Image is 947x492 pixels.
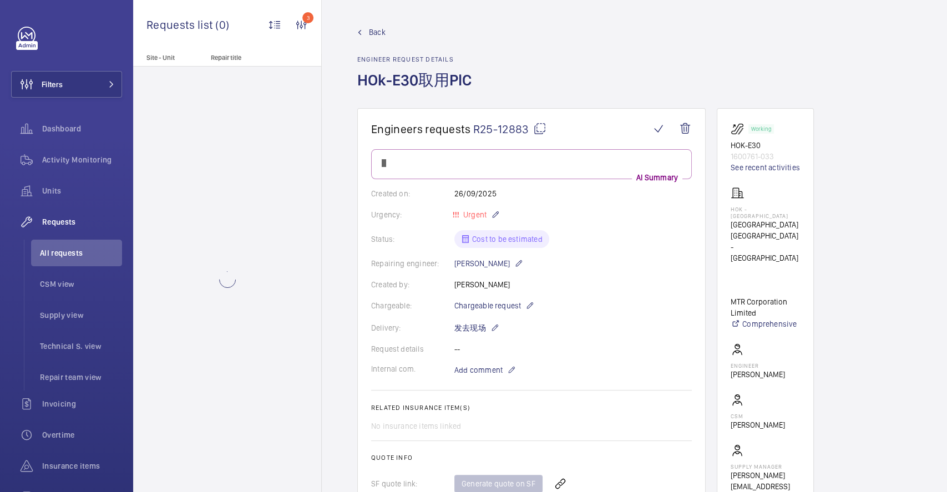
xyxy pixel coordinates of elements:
img: escalator.svg [731,122,748,135]
p: [PERSON_NAME] [731,369,785,380]
p: - [GEOGRAPHIC_DATA] [731,241,800,263]
p: CSM [731,413,785,419]
span: All requests [40,247,122,258]
p: Site - Unit [133,54,206,62]
span: Filters [42,79,63,90]
h1: HOk-E30取用PlC [357,70,478,108]
span: CSM view [40,278,122,290]
span: Technical S. view [40,341,122,352]
p: 1600761-033 [731,151,800,162]
span: Urgent [461,210,487,219]
span: Requests [42,216,122,227]
h2: Related insurance item(s) [371,404,692,412]
p: Repair title [211,54,284,62]
span: Units [42,185,122,196]
span: Invoicing [42,398,122,409]
p: HOK-E30 [731,140,800,151]
span: Supply view [40,310,122,321]
h2: Engineer request details [357,55,478,63]
span: Overtime [42,429,122,440]
span: Add comment [454,364,503,376]
p: MTR Corporation Limited [731,296,800,318]
h2: Quote info [371,454,692,461]
span: Activity Monitoring [42,154,122,165]
span: R25-12883 [473,122,546,136]
p: Supply manager [731,463,800,470]
p: HOK - [GEOGRAPHIC_DATA] [731,206,800,219]
span: Back [369,27,386,38]
span: Repair team view [40,372,122,383]
p: [PERSON_NAME] [454,257,523,270]
p: Engineer [731,362,785,369]
p: [GEOGRAPHIC_DATA] [GEOGRAPHIC_DATA] [731,219,800,241]
a: See recent activities [731,162,800,173]
span: Engineers requests [371,122,471,136]
span: Dashboard [42,123,122,134]
span: Requests list [146,18,215,32]
p: [PERSON_NAME] [731,419,785,430]
p: Working [751,127,771,131]
a: Comprehensive [731,318,800,329]
span: Insurance items [42,460,122,471]
button: Filters [11,71,122,98]
span: Chargeable request [454,300,521,311]
p: AI Summary [632,172,682,183]
p: 发去现场 [454,321,499,334]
